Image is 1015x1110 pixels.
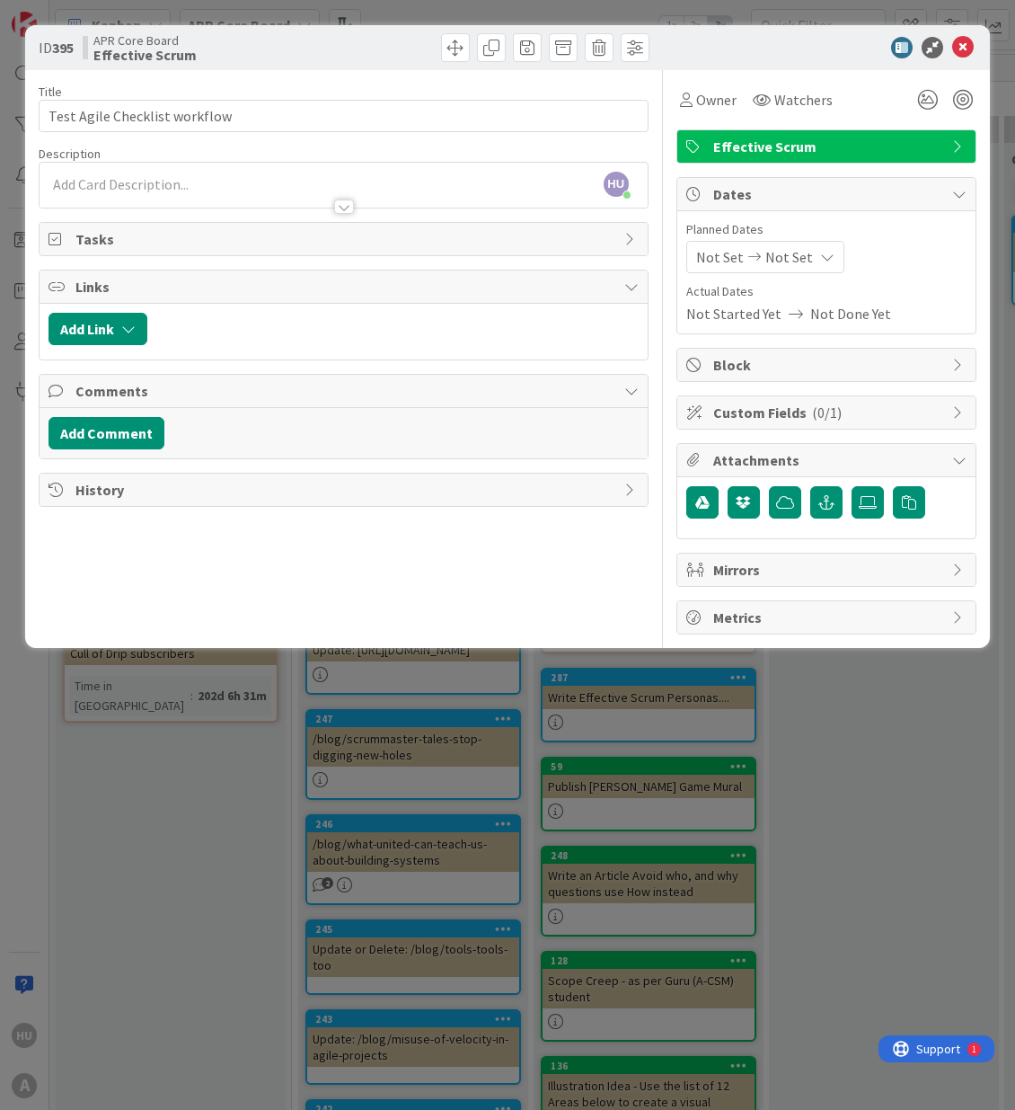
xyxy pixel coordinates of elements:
span: APR Core Board [93,33,197,48]
span: Custom Fields [713,402,943,423]
span: Support [38,3,82,24]
span: Not Set [696,246,744,268]
span: Attachments [713,449,943,471]
span: Mirrors [713,559,943,581]
span: Watchers [774,89,833,111]
div: 1 [93,7,98,22]
b: 395 [52,39,74,57]
span: Actual Dates [686,282,966,301]
b: Effective Scrum [93,48,197,62]
label: Title [39,84,62,100]
button: Add Comment [49,417,164,449]
span: HU [604,172,629,197]
span: Comments [75,380,615,402]
span: Not Set [765,246,813,268]
span: Not Done Yet [810,303,891,324]
span: Planned Dates [686,220,966,239]
span: Owner [696,89,737,111]
span: History [75,479,615,501]
input: type card name here... [39,100,649,132]
span: Tasks [75,228,615,250]
span: ID [39,37,74,58]
span: Block [713,354,943,376]
span: Links [75,276,615,297]
span: Metrics [713,607,943,628]
span: Not Started Yet [686,303,781,324]
span: ( 0/1 ) [812,404,842,422]
button: Add Link [49,313,147,345]
span: Effective Scrum [713,136,943,157]
span: Dates [713,183,943,205]
span: Description [39,146,101,162]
